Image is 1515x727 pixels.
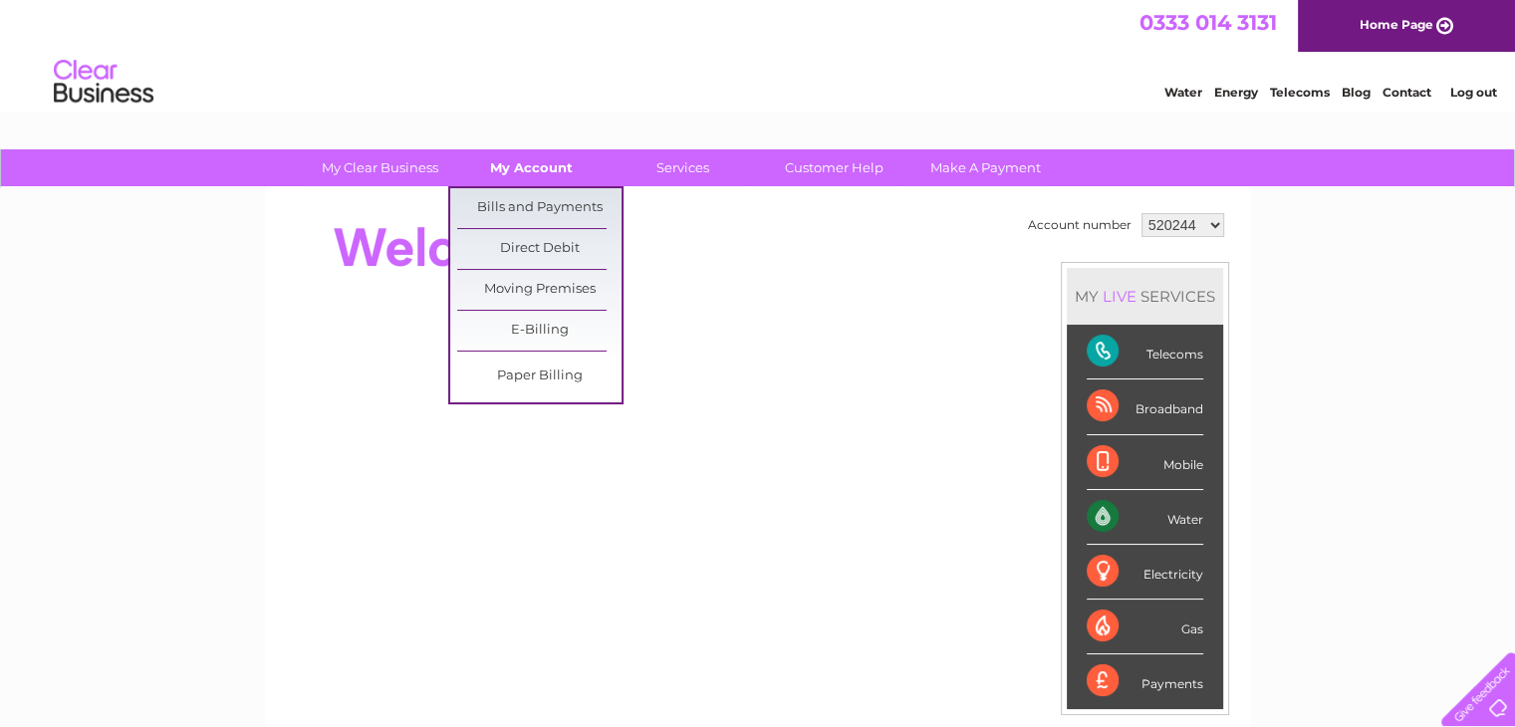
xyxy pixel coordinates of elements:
a: Telecoms [1270,85,1330,100]
a: Moving Premises [457,270,622,310]
a: Make A Payment [903,149,1068,186]
div: Mobile [1087,435,1203,490]
a: Contact [1383,85,1431,100]
a: Customer Help [752,149,916,186]
a: 0333 014 3131 [1139,10,1277,35]
a: Energy [1214,85,1258,100]
a: Log out [1449,85,1496,100]
td: Account number [1023,208,1136,242]
a: My Account [449,149,614,186]
a: Blog [1342,85,1371,100]
a: Water [1164,85,1202,100]
div: Clear Business is a trading name of Verastar Limited (registered in [GEOGRAPHIC_DATA] No. 3667643... [288,11,1229,97]
div: LIVE [1099,287,1140,306]
div: Telecoms [1087,325,1203,379]
div: Electricity [1087,545,1203,600]
div: Water [1087,490,1203,545]
a: Bills and Payments [457,188,622,228]
a: Direct Debit [457,229,622,269]
a: Services [601,149,765,186]
div: Broadband [1087,379,1203,434]
div: MY SERVICES [1067,268,1223,325]
img: logo.png [53,52,154,113]
div: Gas [1087,600,1203,654]
a: Paper Billing [457,357,622,396]
div: Payments [1087,654,1203,708]
a: My Clear Business [298,149,462,186]
a: E-Billing [457,311,622,351]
